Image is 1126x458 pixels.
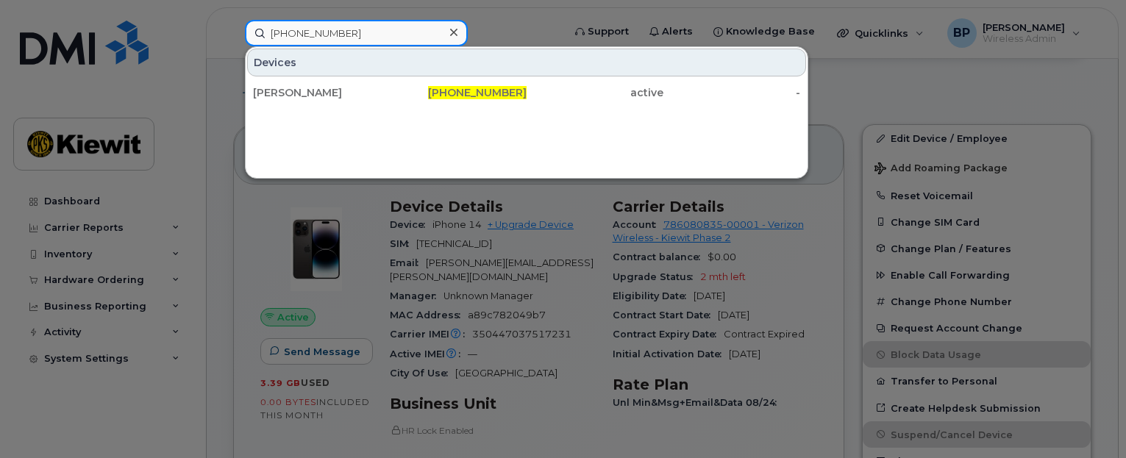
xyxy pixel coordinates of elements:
[247,49,806,76] div: Devices
[253,85,390,100] div: [PERSON_NAME]
[663,85,800,100] div: -
[527,85,663,100] div: active
[428,86,527,99] span: [PHONE_NUMBER]
[245,20,468,46] input: Find something...
[1062,394,1115,447] iframe: Messenger Launcher
[247,79,806,106] a: [PERSON_NAME][PHONE_NUMBER]active-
